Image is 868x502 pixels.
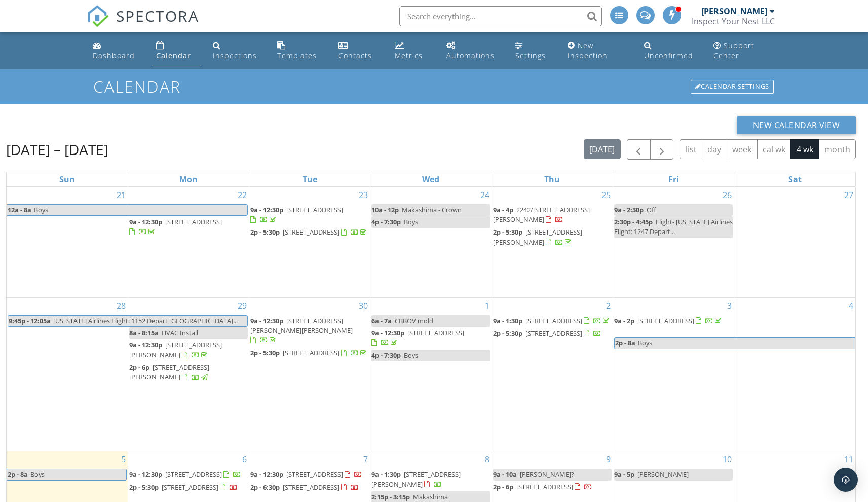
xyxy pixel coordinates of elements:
a: 9a - 1:30p [STREET_ADDRESS][PERSON_NAME] [371,469,490,490]
a: Calendar Settings [690,79,775,95]
a: 2p - 5:30p [STREET_ADDRESS][PERSON_NAME] [493,226,612,248]
span: Boys [30,470,45,479]
span: 2p - 6p [493,482,513,491]
a: 2p - 6p [STREET_ADDRESS][PERSON_NAME] [129,362,248,383]
a: Go to October 1, 2025 [483,298,492,314]
a: 9a - 12:30p [STREET_ADDRESS] [371,327,490,349]
span: 2242/[STREET_ADDRESS][PERSON_NAME] [493,205,590,224]
span: [STREET_ADDRESS] [283,348,339,357]
a: Go to September 28, 2025 [115,298,128,314]
span: 2p - 8a [615,338,636,349]
h2: [DATE] – [DATE] [6,139,108,160]
a: Metrics [391,36,434,65]
a: 9a - 12:30p [STREET_ADDRESS] [129,216,248,238]
img: The Best Home Inspection Software - Spectora [87,5,109,27]
a: 9a - 12:30p [STREET_ADDRESS] [250,469,369,481]
a: Wednesday [420,172,441,186]
td: Go to October 4, 2025 [734,297,855,451]
button: month [818,139,856,159]
a: Automations (Advanced) [442,36,504,65]
span: 9a - 12:30p [129,340,162,350]
a: Go to September 26, 2025 [721,187,734,203]
span: 9a - 1:30p [371,470,401,479]
span: [STREET_ADDRESS] [283,227,339,237]
a: 9a - 1:30p [STREET_ADDRESS] [493,315,612,327]
a: Contacts [334,36,383,65]
a: 9a - 12:30p [STREET_ADDRESS][PERSON_NAME] [129,340,222,359]
a: Go to September 22, 2025 [236,187,249,203]
a: 9a - 2p [STREET_ADDRESS] [614,316,723,325]
a: SPECTORA [87,14,199,35]
a: 2p - 6p [STREET_ADDRESS] [493,482,592,491]
a: Go to September 21, 2025 [115,187,128,203]
a: New Inspection [563,36,632,65]
span: Makashima [413,492,448,501]
a: 2p - 6p [STREET_ADDRESS] [493,481,612,493]
div: Calendar Settings [691,80,774,94]
button: cal wk [757,139,791,159]
div: Unconfirmed [644,51,693,60]
a: 9a - 12:30p [STREET_ADDRESS] [250,204,369,226]
span: 9a - 12:30p [129,217,162,226]
td: Go to September 24, 2025 [370,187,492,297]
span: 9a - 4p [493,205,513,214]
div: [PERSON_NAME] [701,6,767,16]
td: Go to September 26, 2025 [613,187,734,297]
a: 2p - 6:30p [STREET_ADDRESS] [250,482,369,494]
span: 2p - 5:30p [493,227,522,237]
a: Go to October 6, 2025 [240,451,249,468]
a: 9a - 12:30p [STREET_ADDRESS] [129,217,222,236]
a: Go to October 5, 2025 [119,451,128,468]
a: Go to September 24, 2025 [478,187,492,203]
a: Unconfirmed [640,36,701,65]
a: 2p - 5:30p [STREET_ADDRESS] [129,482,248,494]
span: [US_STATE] Airlines Flight: 1152 Depart [GEOGRAPHIC_DATA]... [53,316,238,325]
button: list [680,139,702,159]
span: [STREET_ADDRESS] [165,217,222,226]
span: 2p - 6:30p [250,483,280,492]
span: [STREET_ADDRESS] [283,483,339,492]
a: Go to September 29, 2025 [236,298,249,314]
span: [STREET_ADDRESS] [286,470,343,479]
td: Go to October 2, 2025 [492,297,613,451]
span: 2p - 5:30p [250,348,280,357]
span: [STREET_ADDRESS][PERSON_NAME][PERSON_NAME] [250,316,353,335]
a: Go to October 3, 2025 [725,298,734,314]
a: 2p - 5:30p [STREET_ADDRESS] [493,329,601,338]
span: 2p - 5:30p [493,329,522,338]
a: 9a - 12:30p [STREET_ADDRESS][PERSON_NAME][PERSON_NAME] [250,316,353,344]
div: Automations [446,51,495,60]
a: 9a - 12:30p [STREET_ADDRESS] [250,205,343,224]
span: 2p - 6p [129,363,149,372]
a: Go to October 11, 2025 [842,451,855,468]
button: [DATE] [584,139,621,159]
td: Go to September 28, 2025 [7,297,128,451]
span: 9a - 2p [614,316,634,325]
td: Go to October 3, 2025 [613,297,734,451]
a: Inspections [209,36,266,65]
a: 2p - 6:30p [STREET_ADDRESS] [250,483,359,492]
a: 9a - 12:30p [STREET_ADDRESS][PERSON_NAME] [129,339,248,361]
a: Go to October 8, 2025 [483,451,492,468]
a: 2p - 5:30p [STREET_ADDRESS][PERSON_NAME] [493,227,582,246]
a: 2p - 5:30p [STREET_ADDRESS] [250,347,369,359]
div: Open Intercom Messenger [834,468,858,492]
span: [STREET_ADDRESS] [525,316,582,325]
td: Go to September 29, 2025 [128,297,249,451]
span: [STREET_ADDRESS][PERSON_NAME] [371,470,461,488]
span: Boys [638,338,652,347]
span: Boys [404,217,418,226]
span: 9a - 12:30p [250,205,283,214]
input: Search everything... [399,6,602,26]
a: 9a - 1:30p [STREET_ADDRESS] [493,316,611,325]
a: Calendar [152,36,200,65]
button: day [702,139,727,159]
h1: Calendar [93,78,775,95]
a: 2p - 5:30p [STREET_ADDRESS] [493,328,612,340]
span: SPECTORA [116,5,199,26]
span: 12a - 8a [7,205,32,215]
span: [STREET_ADDRESS] [407,328,464,337]
span: 9:45p - 12:05a [8,316,51,326]
div: New Inspection [568,41,608,60]
td: Go to September 30, 2025 [249,297,370,451]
